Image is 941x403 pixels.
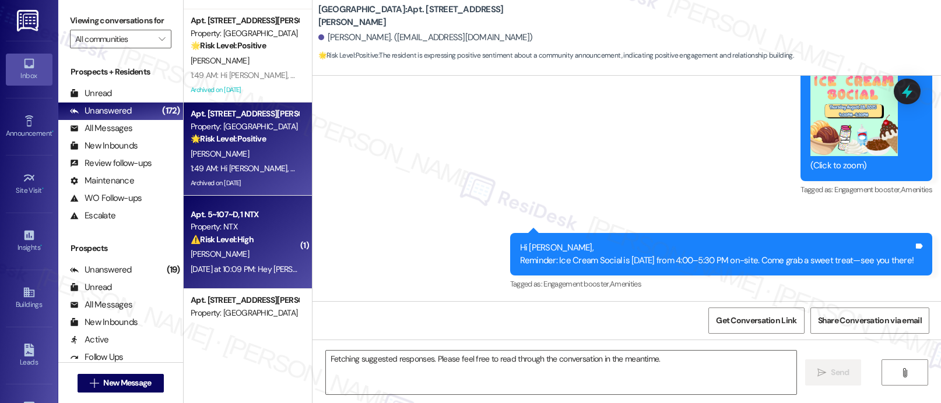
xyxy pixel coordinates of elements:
[75,30,153,48] input: All communities
[164,261,183,279] div: (19)
[810,44,898,156] button: Zoom image
[6,340,52,372] a: Leads
[318,31,533,44] div: [PERSON_NAME]. ([EMAIL_ADDRESS][DOMAIN_NAME])
[6,225,52,257] a: Insights •
[191,249,249,259] span: [PERSON_NAME]
[191,234,254,245] strong: ⚠️ Risk Level: High
[520,242,914,267] div: Hi [PERSON_NAME], Reminder: Ice Cream Social is [DATE] from 4:00–5:30 PM on-site. Come grab a swe...
[191,307,299,319] div: Property: [GEOGRAPHIC_DATA]
[191,149,249,159] span: [PERSON_NAME]
[159,34,165,44] i: 
[708,307,804,334] button: Get Conversation Link
[831,366,849,379] span: Send
[191,55,249,66] span: [PERSON_NAME]
[70,192,142,204] div: WO Follow-ups
[70,351,124,363] div: Follow Ups
[818,314,922,327] span: Share Conversation via email
[318,50,793,62] span: : The resident is expressing positive sentiment about a community announcement, indicating positi...
[70,264,132,276] div: Unanswered
[191,133,266,144] strong: 🌟 Risk Level: Positive
[70,299,132,311] div: All Messages
[817,368,826,377] i: 
[70,12,171,30] label: Viewing conversations for
[834,185,901,195] span: Engagement booster ,
[543,279,610,289] span: Engagement booster ,
[510,275,933,292] div: Tagged as:
[70,140,138,152] div: New Inbounds
[191,121,299,133] div: Property: [GEOGRAPHIC_DATA]
[52,128,54,136] span: •
[810,307,929,334] button: Share Conversation via email
[6,54,52,85] a: Inbox
[191,221,299,233] div: Property: NTX
[805,359,862,386] button: Send
[900,368,909,377] i: 
[191,208,299,221] div: Apt. 5~107~D, 1 NTX
[189,83,300,97] div: Archived on [DATE]
[159,102,182,120] div: (172)
[70,334,109,346] div: Active
[90,379,99,388] i: 
[716,314,796,327] span: Get Conversation Link
[40,242,42,250] span: •
[810,160,898,172] div: (Click to zoom)
[191,40,266,51] strong: 🌟 Risk Level: Positive
[70,210,115,222] div: Escalate
[191,163,652,174] div: 1:49 AM: Hi [PERSON_NAME], Reminder: Ice Cream Social is [DATE] from 4:00–5:30 PM on-site. Come g...
[103,377,151,389] span: New Message
[70,87,112,100] div: Unread
[17,10,41,31] img: ResiDesk Logo
[901,185,932,195] span: Amenities
[318,51,378,60] strong: 🌟 Risk Level: Positive
[191,320,266,330] strong: 🌟 Risk Level: Positive
[6,282,52,314] a: Buildings
[191,15,299,27] div: Apt. [STREET_ADDRESS][PERSON_NAME]
[189,176,300,190] div: Archived on [DATE]
[70,122,132,135] div: All Messages
[70,316,138,328] div: New Inbounds
[191,264,719,274] div: [DATE] at 10:09 PM: Hey [PERSON_NAME], we appreciate your text! We'll be back at 11AM to help you...
[42,185,44,193] span: •
[191,70,652,80] div: 1:49 AM: Hi [PERSON_NAME], Reminder: Ice Cream Social is [DATE] from 4:00–5:30 PM on-site. Come g...
[58,242,183,254] div: Prospects
[70,175,134,187] div: Maintenance
[70,281,112,294] div: Unread
[70,157,152,169] div: Review follow-ups
[191,294,299,306] div: Apt. [STREET_ADDRESS][PERSON_NAME]
[70,105,132,117] div: Unanswered
[78,374,164,393] button: New Message
[800,181,932,198] div: Tagged as:
[191,108,299,120] div: Apt. [STREET_ADDRESS][PERSON_NAME]
[610,279,641,289] span: Amenities
[191,27,299,40] div: Property: [GEOGRAPHIC_DATA]
[58,66,183,78] div: Prospects + Residents
[6,168,52,200] a: Site Visit •
[318,3,552,29] b: [GEOGRAPHIC_DATA]: Apt. [STREET_ADDRESS][PERSON_NAME]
